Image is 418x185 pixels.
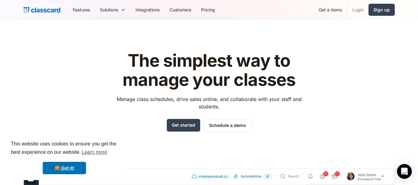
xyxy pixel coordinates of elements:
[111,51,307,89] h1: The simplest way to manage your classes
[43,162,86,174] a: dismiss cookie message
[204,119,251,132] a: Schedule a demo
[95,3,131,17] div: Solutions
[68,3,95,17] a: Features
[196,3,220,17] a: Pricing
[11,140,118,157] span: This website uses cookies to ensure you get the best experience on our website.
[347,3,368,17] a: Login
[5,134,124,180] div: cookieconsent
[368,4,395,16] a: Sign up
[111,95,307,110] p: Manage class schedules, drive sales online, and collaborate with your staff and students.
[131,3,165,17] a: Integrations
[165,3,196,17] a: Customers
[24,6,60,14] a: Logo
[373,6,390,13] div: Sign up
[100,6,118,13] div: Solutions
[314,3,347,17] a: Get a demo
[81,148,108,157] a: learn more about cookies
[397,164,412,179] div: Open Intercom Messenger
[167,119,200,132] a: Get started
